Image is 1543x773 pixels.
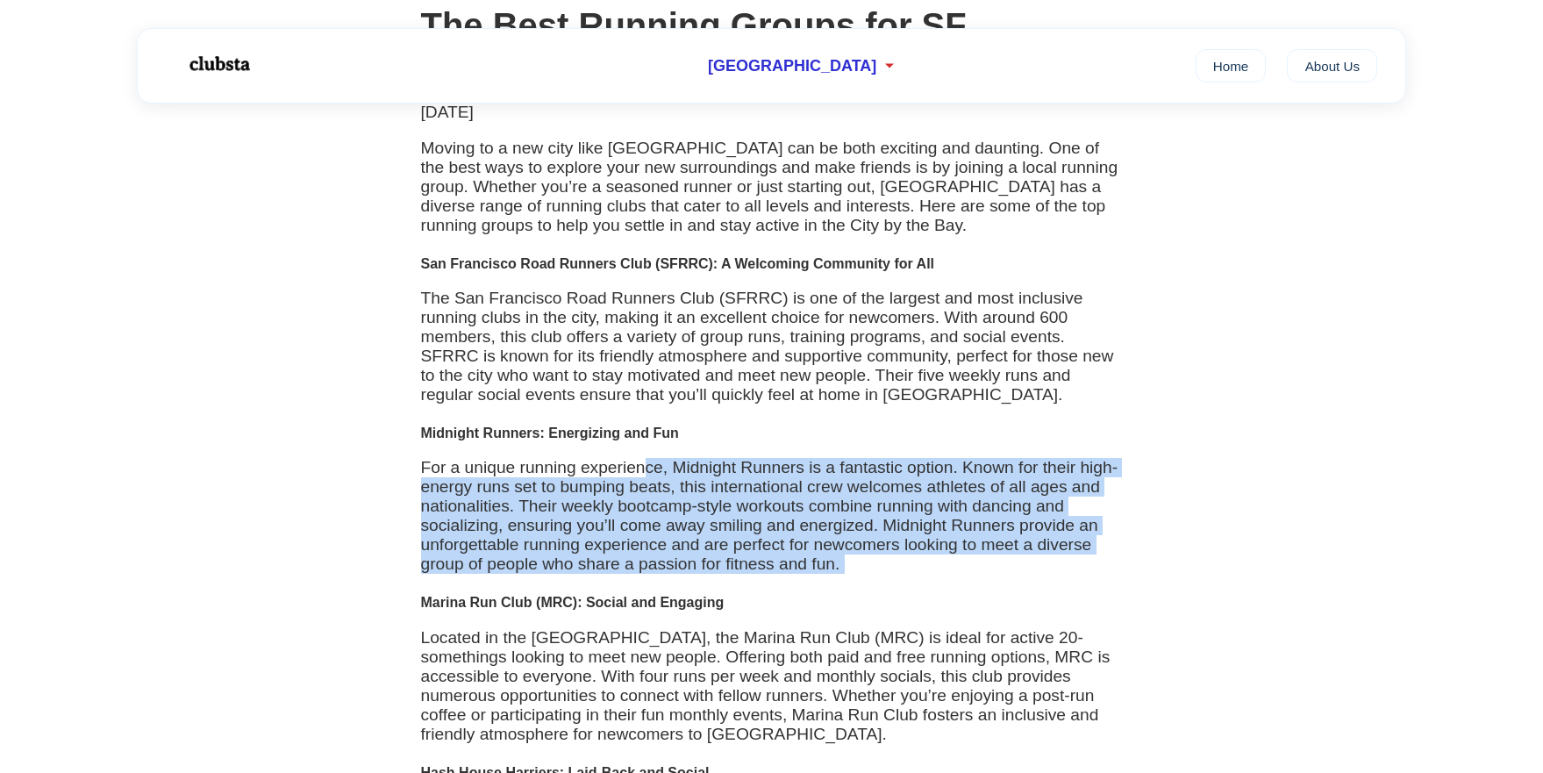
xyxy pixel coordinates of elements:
h4: Midnight Runners: Energizing and Fun [421,426,1123,441]
a: Home [1196,49,1267,82]
p: Located in the [GEOGRAPHIC_DATA], the Marina Run Club (MRC) is ideal for active 20-somethings loo... [421,628,1123,744]
span: [GEOGRAPHIC_DATA] [708,57,876,75]
p: For a unique running experience, Midnight Runners is a fantastic option. Known for their high-ene... [421,458,1123,574]
p: Moving to a new city like [GEOGRAPHIC_DATA] can be both exciting and daunting. One of the best wa... [421,139,1123,235]
h4: San Francisco Road Runners Club (SFRRC): A Welcoming Community for All [421,256,1123,272]
a: About Us [1287,49,1377,82]
img: Logo [166,42,271,86]
h4: Marina Run Club (MRC): Social and Engaging [421,595,1123,611]
p: The San Francisco Road Runners Club (SFRRC) is one of the largest and most inclusive running club... [421,289,1123,404]
h1: The Best Running Groups for SF Newcomers [421,6,1123,85]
